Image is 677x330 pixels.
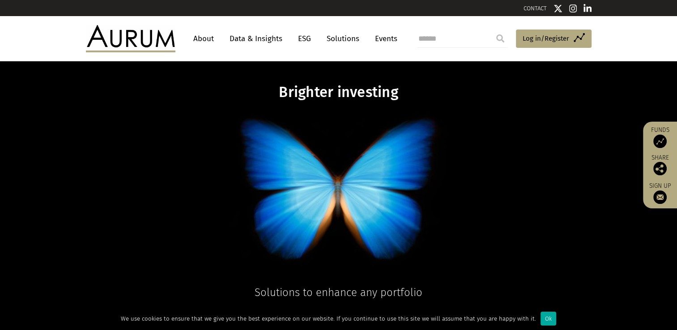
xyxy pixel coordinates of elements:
span: Log in/Register [523,33,569,44]
img: Linkedin icon [583,4,592,13]
div: Share [647,155,673,175]
span: Solutions to enhance any portfolio [255,286,422,299]
img: Access Funds [653,135,667,148]
img: Twitter icon [554,4,562,13]
a: Funds [647,126,673,148]
img: Sign up to our newsletter [653,190,667,204]
img: Aurum [86,25,175,52]
img: Share this post [653,162,667,175]
a: Sign up [647,182,673,204]
a: ESG [294,30,315,47]
a: Events [370,30,397,47]
a: Solutions [322,30,364,47]
a: Data & Insights [225,30,287,47]
a: About [189,30,218,47]
a: CONTACT [524,5,547,12]
img: Instagram icon [569,4,577,13]
div: Ok [541,312,556,326]
h1: Brighter investing [166,84,511,101]
a: Log in/Register [516,30,592,48]
input: Submit [491,30,509,47]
